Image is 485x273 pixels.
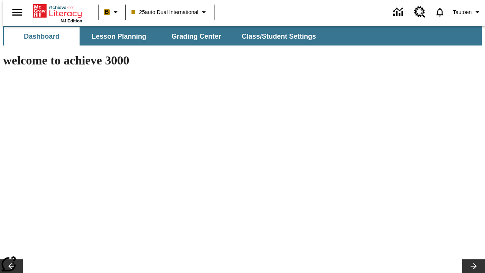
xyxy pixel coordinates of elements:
a: Home [33,3,82,19]
a: Data Center [389,2,410,23]
button: Class: 25auto Dual International, Select your class [128,5,211,19]
span: Lesson Planning [92,32,146,41]
h1: welcome to achieve 3000 [3,53,330,67]
div: SubNavbar [3,26,482,45]
span: Tautoen [453,8,472,16]
button: Profile/Settings [450,5,485,19]
button: Lesson carousel, Next [462,259,485,273]
span: Grading Center [171,32,221,41]
button: Dashboard [4,27,80,45]
span: Class/Student Settings [242,32,316,41]
span: 25auto Dual International [131,8,198,16]
button: Open side menu [6,1,28,24]
div: Home [33,3,82,23]
a: Resource Center, Will open in new tab [410,2,430,22]
div: SubNavbar [3,27,323,45]
button: Lesson Planning [81,27,157,45]
span: NJ Edition [61,19,82,23]
span: B [105,7,109,17]
button: Class/Student Settings [236,27,322,45]
span: Dashboard [24,32,59,41]
a: Notifications [430,2,450,22]
button: Grading Center [158,27,234,45]
button: Boost Class color is peach. Change class color [101,5,123,19]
